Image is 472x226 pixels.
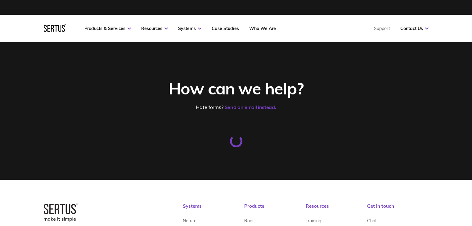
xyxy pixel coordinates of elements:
[141,26,168,31] a: Resources
[249,26,276,31] a: Who We Are
[84,26,131,31] a: Products & Services
[97,78,375,98] div: How can we help?
[183,203,244,215] div: Systems
[183,215,197,226] a: Natural
[367,215,377,226] a: Chat
[244,215,254,226] a: Roof
[367,203,429,215] div: Get in touch
[400,26,429,31] a: Contact Us
[374,26,390,31] a: Support
[306,203,367,215] div: Resources
[225,104,276,110] a: Send an email instead.
[306,215,321,226] a: Training
[178,26,201,31] a: Systems
[244,203,306,215] div: Products
[44,203,78,222] img: logo-box-2bec1e6d7ed5feb70a4f09a85fa1bbdd.png
[97,104,375,110] div: Hate forms?
[212,26,239,31] a: Case Studies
